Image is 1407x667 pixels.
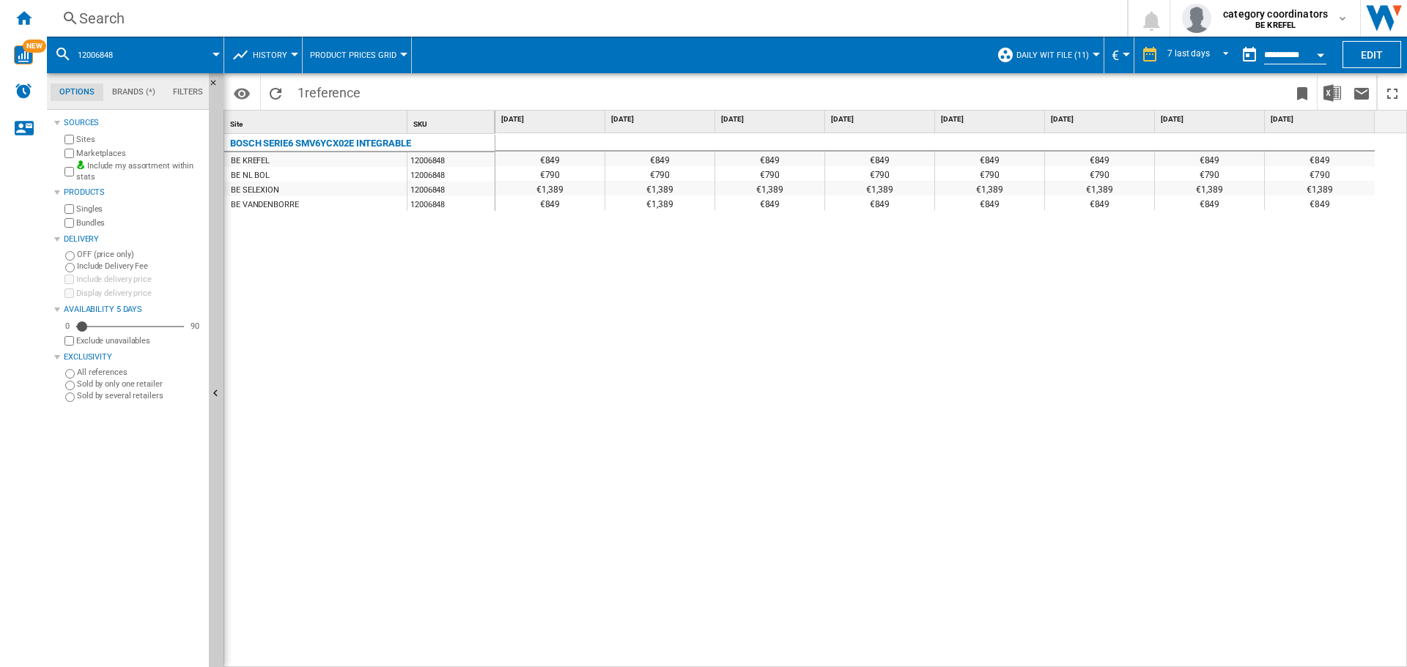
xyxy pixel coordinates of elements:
span: 1 [290,75,368,106]
div: BE NL BOL [231,168,270,183]
label: Singles [76,204,203,215]
label: Include Delivery Fee [77,261,203,272]
div: 0 [62,321,73,332]
button: Daily WIT File (11) [1016,37,1096,73]
label: Sold by several retailers [77,390,203,401]
button: Edit [1343,41,1401,68]
span: SKU [413,120,427,128]
label: Sites [76,134,203,145]
div: €849 [1265,195,1375,210]
b: BE KREFEL [1255,21,1296,30]
label: Exclude unavailables [76,335,203,346]
div: €849 [495,195,605,210]
div: €790 [715,166,824,181]
div: [DATE] [718,111,824,129]
label: All references [77,367,203,378]
div: €849 [1045,152,1154,166]
div: €849 [825,152,934,166]
input: Include my assortment within stats [64,163,74,181]
span: category coordinators [1223,7,1328,21]
div: Availability 5 Days [64,304,203,316]
div: Sort None [410,111,495,133]
div: €849 [935,152,1044,166]
div: 12006848 [407,182,495,196]
input: Marketplaces [64,149,74,158]
span: 12006848 [78,51,113,60]
button: Maximize [1378,75,1407,110]
md-select: REPORTS.WIZARD.STEPS.REPORT.STEPS.REPORT_OPTIONS.PERIOD: 7 last days [1166,43,1235,67]
div: [DATE] [1268,111,1375,129]
input: Sold by only one retailer [65,381,75,390]
div: €849 [605,152,714,166]
label: Marketplaces [76,148,203,159]
div: €849 [1045,195,1154,210]
input: Display delivery price [64,336,74,346]
div: History [232,37,295,73]
input: All references [65,369,75,379]
div: BE KREFEL [231,154,270,168]
div: 90 [187,321,203,332]
label: OFF (price only) [77,249,203,260]
md-tab-item: Brands (*) [103,83,164,101]
button: Options [227,80,256,106]
span: History [253,51,287,60]
button: md-calendar [1235,40,1264,70]
div: €849 [935,195,1044,210]
div: €790 [1265,166,1375,181]
div: 12006848 [407,152,495,167]
input: Display delivery price [64,288,74,298]
button: 12006848 [78,37,128,73]
div: €1,389 [495,181,605,195]
div: €849 [1155,152,1264,166]
span: [DATE] [1161,114,1261,124]
button: € [1112,37,1126,73]
input: Include delivery price [64,275,74,284]
span: [DATE] [831,114,931,124]
button: Product prices grid [310,37,404,73]
span: Daily WIT File (11) [1016,51,1089,60]
input: Singles [64,204,74,214]
div: €1,389 [715,181,824,195]
div: Sort None [227,111,407,133]
md-tab-item: Options [51,83,103,101]
button: Reload [261,75,290,110]
div: €1,389 [1155,181,1264,195]
div: [DATE] [608,111,714,129]
span: € [1112,48,1119,63]
span: [DATE] [721,114,821,124]
input: Sites [64,135,74,144]
div: Exclusivity [64,351,203,363]
md-slider: Availability [76,319,184,334]
div: SKU Sort None [410,111,495,133]
img: excel-24x24.png [1323,84,1341,102]
div: 7 last days [1167,48,1210,59]
input: Bundles [64,218,74,228]
div: BE SELEXION [231,183,279,198]
div: Products [64,187,203,198]
div: Delivery [64,234,203,245]
img: alerts-logo.svg [15,82,32,100]
img: wise-card.svg [14,45,33,64]
div: €1,389 [605,195,714,210]
span: NEW [23,40,46,53]
img: mysite-bg-18x18.png [76,160,85,169]
label: Include my assortment within stats [76,160,203,183]
div: Site Sort None [227,111,407,133]
div: €790 [1155,166,1264,181]
div: €1,389 [1045,181,1154,195]
img: profile.jpg [1182,4,1211,33]
div: Search [79,8,1089,29]
div: €790 [605,166,714,181]
input: Sold by several retailers [65,392,75,402]
div: 12006848 [407,167,495,182]
div: €849 [1265,152,1375,166]
div: €849 [825,195,934,210]
button: Bookmark this report [1288,75,1317,110]
div: €790 [825,166,934,181]
div: €1,389 [825,181,934,195]
span: reference [305,85,361,100]
input: OFF (price only) [65,251,75,261]
button: History [253,37,295,73]
div: €790 [1045,166,1154,181]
